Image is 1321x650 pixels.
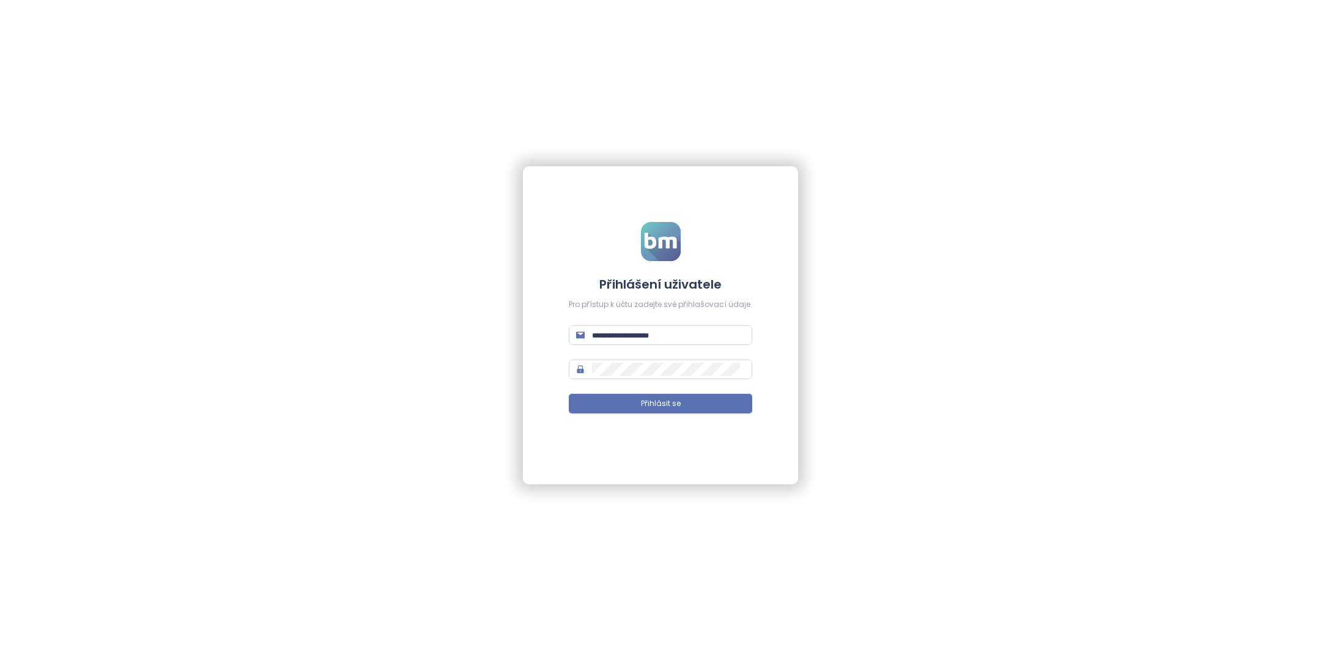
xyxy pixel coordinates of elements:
[569,299,752,311] div: Pro přístup k účtu zadejte své přihlašovací údaje.
[641,398,681,410] span: Přihlásit se
[641,222,681,261] img: logo
[569,394,752,413] button: Přihlásit se
[576,365,585,374] span: lock
[576,331,585,339] span: mail
[569,276,752,293] h4: Přihlášení uživatele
